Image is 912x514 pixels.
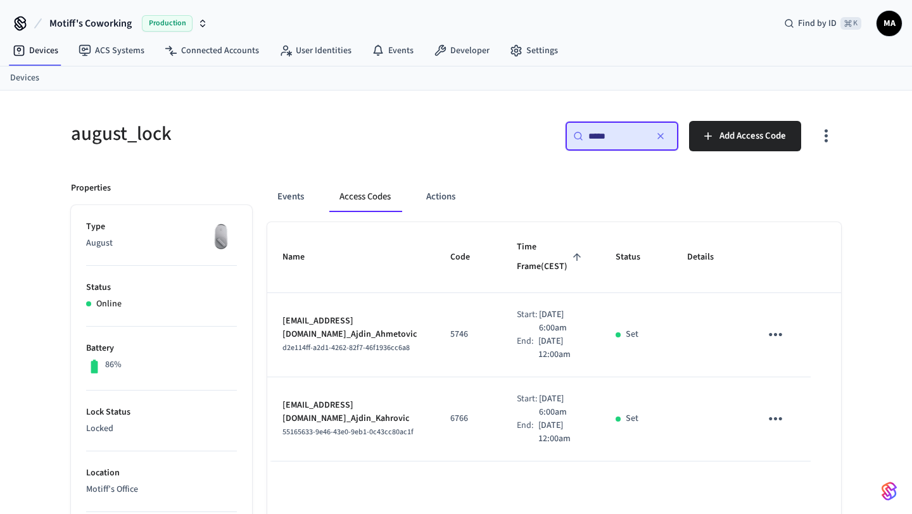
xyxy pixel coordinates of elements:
button: Access Codes [329,182,401,212]
a: ACS Systems [68,39,155,62]
a: Connected Accounts [155,39,269,62]
div: End: [517,419,538,446]
table: sticky table [267,222,841,461]
a: Events [362,39,424,62]
p: [DATE] 6:00am [539,392,585,419]
p: August [86,237,237,250]
p: [DATE] 6:00am [539,308,585,335]
p: 5746 [450,328,486,341]
p: [EMAIL_ADDRESS][DOMAIN_NAME]_Ajdin_Kahrovic [282,399,420,425]
p: [EMAIL_ADDRESS][DOMAIN_NAME]_Ajdin_Ahmetovic [282,315,420,341]
span: Add Access Code [719,128,786,144]
span: Production [142,15,193,32]
p: [DATE] 12:00am [538,419,585,446]
span: Code [450,248,486,267]
p: Location [86,467,237,480]
a: User Identities [269,39,362,62]
p: Set [626,412,638,425]
p: Properties [71,182,111,195]
button: Actions [416,182,465,212]
div: Start: [517,392,539,419]
img: SeamLogoGradient.69752ec5.svg [882,481,897,501]
p: Battery [86,342,237,355]
p: Set [626,328,638,341]
a: Developer [424,39,500,62]
p: 6766 [450,412,486,425]
a: Settings [500,39,568,62]
button: Add Access Code [689,121,801,151]
span: 55165633-9e46-43e0-9eb1-0c43cc80ac1f [282,427,414,437]
button: Events [267,182,314,212]
p: Motiff’s Office [86,483,237,496]
div: ant example [267,182,841,212]
div: Find by ID⌘ K [774,12,871,35]
span: Status [616,248,657,267]
h5: august_lock [71,121,448,147]
div: End: [517,335,538,361]
p: Online [96,298,122,311]
p: Status [86,281,237,294]
div: Start: [517,308,539,335]
span: Time Frame(CEST) [517,237,585,277]
p: Locked [86,422,237,436]
span: ⌘ K [840,17,861,30]
span: Motiff's Coworking [49,16,132,31]
p: Lock Status [86,406,237,419]
p: [DATE] 12:00am [538,335,585,361]
button: MA [877,11,902,36]
span: Find by ID [798,17,837,30]
span: Details [687,248,730,267]
a: Devices [3,39,68,62]
p: 86% [105,358,122,372]
span: d2e114ff-a2d1-4262-82f7-46f1936cc6a8 [282,342,410,353]
span: MA [878,12,901,35]
a: Devices [10,72,39,85]
img: August Wifi Smart Lock 3rd Gen, Silver, Front [205,220,237,252]
p: Type [86,220,237,234]
span: Name [282,248,321,267]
